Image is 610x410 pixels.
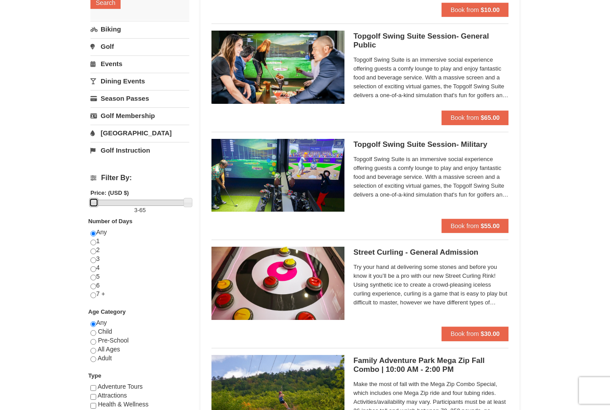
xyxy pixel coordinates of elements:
[90,125,189,141] a: [GEOGRAPHIC_DATA]
[90,142,189,158] a: Golf Instruction
[481,6,500,13] strong: $10.00
[353,248,508,257] h5: Street Curling - General Admission
[139,207,145,213] span: 65
[211,139,344,212] img: 19664770-40-fe46a84b.jpg
[442,327,508,341] button: Book from $30.00
[450,330,479,337] span: Book from
[450,6,479,13] span: Book from
[90,189,129,196] strong: Price: (USD $)
[90,21,189,37] a: Biking
[88,218,133,225] strong: Number of Days
[442,219,508,233] button: Book from $55.00
[90,107,189,124] a: Golf Membership
[353,155,508,199] span: Topgolf Swing Suite is an immersive social experience offering guests a comfy lounge to play and ...
[98,401,149,408] span: Health & Wellness
[481,330,500,337] strong: $30.00
[450,222,479,229] span: Book from
[353,55,508,100] span: Topgolf Swing Suite is an immersive social experience offering guests a comfy lounge to play and ...
[481,222,500,229] strong: $55.00
[98,337,129,344] span: Pre-School
[134,207,137,213] span: 3
[90,73,189,89] a: Dining Events
[98,355,112,362] span: Adult
[98,383,143,390] span: Adventure Tours
[211,247,344,319] img: 15390471-88-44377514.jpg
[211,31,344,103] img: 19664770-17-d333e4c3.jpg
[90,228,189,307] div: Any 1 2 3 4 5 6 7 +
[88,372,101,379] strong: Type
[353,263,508,307] span: Try your hand at delivering some stones and before you know it you’ll be a pro with our new Stree...
[90,174,189,182] h4: Filter By:
[353,140,508,149] h5: Topgolf Swing Suite Session- Military
[98,346,120,353] span: All Ages
[90,38,189,55] a: Golf
[98,328,112,335] span: Child
[442,110,508,125] button: Book from $65.00
[98,392,127,399] span: Attractions
[353,356,508,374] h5: Family Adventure Park Mega Zip Fall Combo | 10:00 AM - 2:00 PM
[442,3,508,17] button: Book from $10.00
[88,308,126,315] strong: Age Category
[90,55,189,72] a: Events
[90,206,189,215] label: -
[90,90,189,106] a: Season Passes
[450,114,479,121] span: Book from
[90,319,189,371] div: Any
[481,114,500,121] strong: $65.00
[353,32,508,50] h5: Topgolf Swing Suite Session- General Public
